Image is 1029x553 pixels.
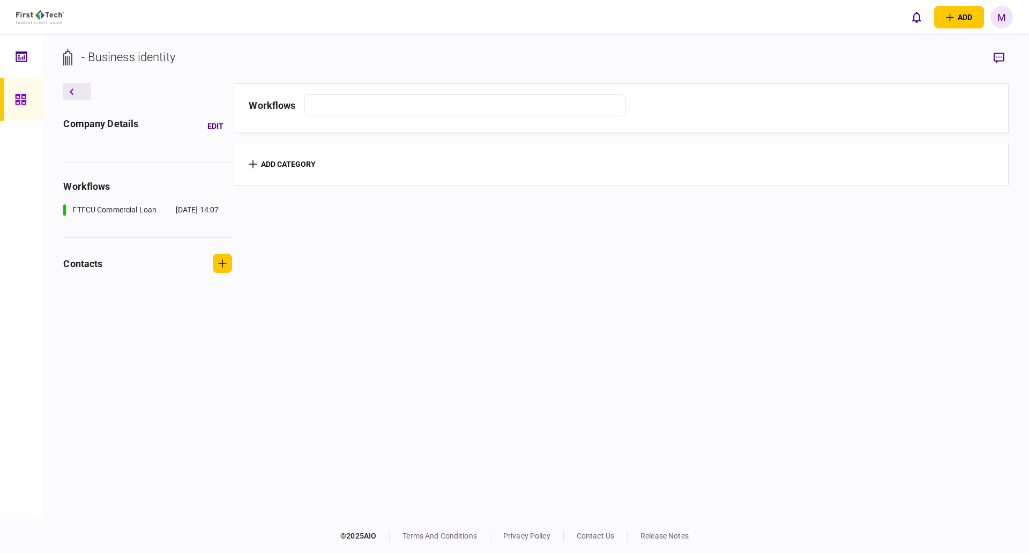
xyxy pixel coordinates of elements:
[16,10,64,24] img: client company logo
[640,532,689,540] a: release notes
[176,204,219,216] div: [DATE] 14:07
[990,6,1013,28] button: M
[340,530,390,542] div: © 2025 AIO
[905,6,928,28] button: open notifications list
[934,6,984,28] button: open adding identity options
[402,532,477,540] a: terms and conditions
[63,116,138,136] div: company details
[249,160,316,168] button: add category
[63,179,232,194] div: workflows
[249,98,295,113] div: workflows
[72,204,156,216] div: FTFCU Commercial Loan
[199,116,232,136] button: Edit
[503,532,550,540] a: privacy policy
[63,256,102,271] div: contacts
[81,48,175,66] div: - Business identity
[63,204,219,216] a: FTFCU Commercial Loan[DATE] 14:07
[577,532,614,540] a: contact us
